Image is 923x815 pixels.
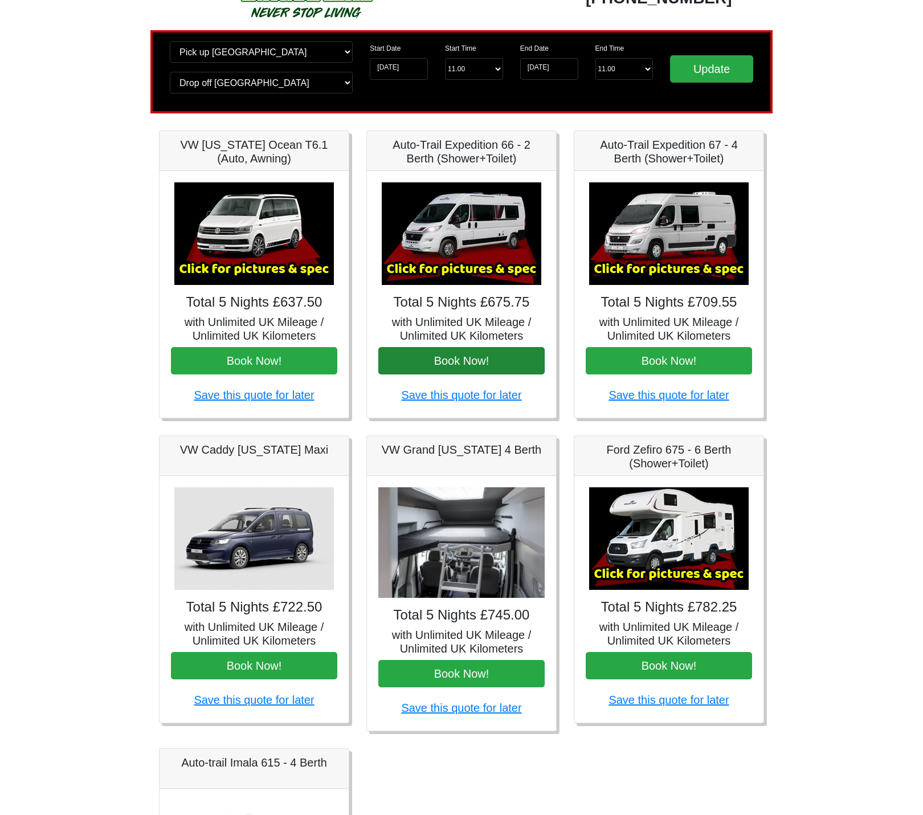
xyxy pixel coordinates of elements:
img: VW Grand California 4 Berth [378,487,545,598]
h5: with Unlimited UK Mileage / Unlimited UK Kilometers [586,620,752,647]
h4: Total 5 Nights £709.55 [586,294,752,311]
h5: VW [US_STATE] Ocean T6.1 (Auto, Awning) [171,138,337,165]
a: Save this quote for later [194,389,314,401]
label: End Date [520,43,549,54]
h5: with Unlimited UK Mileage / Unlimited UK Kilometers [171,315,337,343]
img: VW Caddy California Maxi [174,487,334,590]
h5: Auto-Trail Expedition 66 - 2 Berth (Shower+Toilet) [378,138,545,165]
h5: with Unlimited UK Mileage / Unlimited UK Kilometers [586,315,752,343]
button: Book Now! [171,652,337,679]
button: Book Now! [378,660,545,687]
h4: Total 5 Nights £722.50 [171,599,337,616]
h5: with Unlimited UK Mileage / Unlimited UK Kilometers [378,628,545,655]
h5: VW Caddy [US_STATE] Maxi [171,443,337,457]
h4: Total 5 Nights £782.25 [586,599,752,616]
a: Save this quote for later [608,694,729,706]
h5: Ford Zefiro 675 - 6 Berth (Shower+Toilet) [586,443,752,470]
h4: Total 5 Nights £745.00 [378,607,545,624]
img: Ford Zefiro 675 - 6 Berth (Shower+Toilet) [589,487,749,590]
a: Save this quote for later [194,694,314,706]
label: Start Time [445,43,476,54]
h4: Total 5 Nights £637.50 [171,294,337,311]
h5: Auto-Trail Expedition 67 - 4 Berth (Shower+Toilet) [586,138,752,165]
button: Book Now! [171,347,337,374]
h5: with Unlimited UK Mileage / Unlimited UK Kilometers [378,315,545,343]
a: Save this quote for later [401,389,521,401]
h5: Auto-trail Imala 615 - 4 Berth [171,756,337,769]
img: Auto-Trail Expedition 66 - 2 Berth (Shower+Toilet) [382,182,541,285]
a: Save this quote for later [401,702,521,714]
label: Start Date [370,43,401,54]
h5: with Unlimited UK Mileage / Unlimited UK Kilometers [171,620,337,647]
h5: VW Grand [US_STATE] 4 Berth [378,443,545,457]
h4: Total 5 Nights £675.75 [378,294,545,311]
img: VW California Ocean T6.1 (Auto, Awning) [174,182,334,285]
img: Auto-Trail Expedition 67 - 4 Berth (Shower+Toilet) [589,182,749,285]
button: Book Now! [378,347,545,374]
input: Return Date [520,58,578,80]
button: Book Now! [586,347,752,374]
label: End Time [595,43,624,54]
a: Save this quote for later [608,389,729,401]
input: Start Date [370,58,428,80]
button: Book Now! [586,652,752,679]
input: Update [670,55,753,83]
